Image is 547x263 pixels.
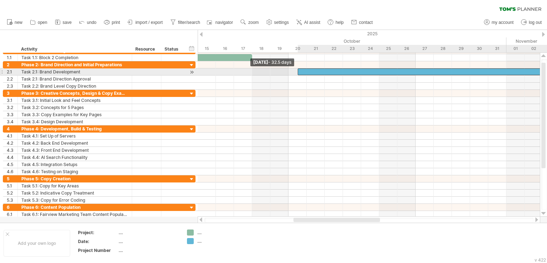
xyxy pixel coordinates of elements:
div: Phase 4: Development, Build & Testing [21,125,128,132]
a: save [53,18,74,27]
div: Project Number [78,247,117,253]
a: settings [265,18,291,27]
div: Activity [21,46,128,53]
div: 2.1 [7,68,17,75]
span: new [15,20,22,25]
div: Task 4.3: Front End Development [21,147,128,154]
div: Project: [78,230,117,236]
div: 2.2 [7,76,17,82]
a: contact [349,18,375,27]
div: Task 3.2: Concepts for 5 Pages [21,104,128,111]
div: 5.3 [7,197,17,203]
div: 5 [7,175,17,182]
div: Task 4.4: AI Search Functionality [21,154,128,161]
div: 4.4 [7,154,17,161]
div: Task 3.4: Design Development [21,118,128,125]
span: log out [529,20,542,25]
div: 3.2 [7,104,17,111]
div: 3.4 [7,118,17,125]
div: 4 [7,125,17,132]
div: Phase 5: Copy Creation [21,175,128,182]
div: Wednesday, 15 October 2025 [198,45,216,52]
div: Monday, 27 October 2025 [416,45,434,52]
div: Status [165,46,180,53]
a: new [5,18,25,27]
div: 4.5 [7,161,17,168]
div: Phase 6: Content Population [21,204,128,211]
span: undo [87,20,97,25]
span: settings [274,20,289,25]
div: 5.1 [7,182,17,189]
div: 1.1 [7,54,17,61]
div: Sunday, 19 October 2025 [270,45,288,52]
div: scroll to activity [188,68,195,76]
div: 3.1 [7,97,17,104]
div: Sunday, 26 October 2025 [397,45,416,52]
div: Task 6.1: Fairview Marketing Team Content Population [21,211,128,218]
div: Phase 2: Brand Direction and Initial Preparations [21,61,128,68]
div: .... [119,247,178,253]
span: save [63,20,72,25]
div: Tuesday, 28 October 2025 [434,45,452,52]
div: Wednesday, 22 October 2025 [325,45,343,52]
span: help [335,20,344,25]
div: 6.1 [7,211,17,218]
div: 4.3 [7,147,17,154]
div: Monday, 20 October 2025 [288,45,307,52]
div: 4.1 [7,133,17,139]
span: import / export [135,20,163,25]
div: [DATE] [250,58,294,66]
div: Friday, 17 October 2025 [234,45,252,52]
span: print [112,20,120,25]
a: log out [519,18,544,27]
a: navigator [206,18,235,27]
div: .... [119,230,178,236]
div: Thursday, 23 October 2025 [343,45,361,52]
div: 5.2 [7,190,17,196]
a: help [326,18,346,27]
div: 2 [7,61,17,68]
div: Saturday, 25 October 2025 [379,45,397,52]
a: import / export [126,18,165,27]
span: - 32.5 days [268,60,291,65]
div: .... [119,238,178,244]
span: filter/search [178,20,200,25]
a: filter/search [168,18,202,27]
span: my account [492,20,514,25]
a: my account [482,18,516,27]
div: Friday, 31 October 2025 [488,45,506,52]
a: print [102,18,122,27]
span: contact [359,20,373,25]
div: 2.3 [7,83,17,89]
div: Task 2.1: Brand Direction Approval [21,76,128,82]
div: Task 4.2: Back End Development [21,140,128,146]
div: .... [197,238,236,244]
div: Task 1.1: Block 2 Completion [21,54,128,61]
span: open [38,20,47,25]
div: 4.6 [7,168,17,175]
div: 3.3 [7,111,17,118]
div: Resource [135,46,157,53]
div: Phase 3: Creative Concepts, Design & Copy Examples [21,90,128,97]
div: Tuesday, 21 October 2025 [307,45,325,52]
div: Task 5.2: Indicative Copy Treatment [21,190,128,196]
div: Thursday, 30 October 2025 [470,45,488,52]
div: Task 5.1: Copy for Key Areas [21,182,128,189]
span: zoom [248,20,259,25]
div: Task 2.2: Brand Level Copy Direction [21,83,128,89]
div: Saturday, 18 October 2025 [252,45,270,52]
div: Task 4.5: Integration Setups [21,161,128,168]
div: 3 [7,90,17,97]
div: Sunday, 2 November 2025 [525,45,543,52]
div: Task 4.6: Testing on Staging [21,168,128,175]
span: AI assist [304,20,320,25]
div: Task 4.1: Set Up of Servers [21,133,128,139]
a: undo [77,18,99,27]
div: 4.2 [7,140,17,146]
div: Task 3.1: Initial Look and Feel Concepts [21,97,128,104]
div: Task 2.1: Brand Development [21,68,128,75]
div: .... [197,230,236,236]
a: AI assist [295,18,322,27]
span: navigator [215,20,233,25]
div: Task 3.3: Copy Examples for Key Pages [21,111,128,118]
